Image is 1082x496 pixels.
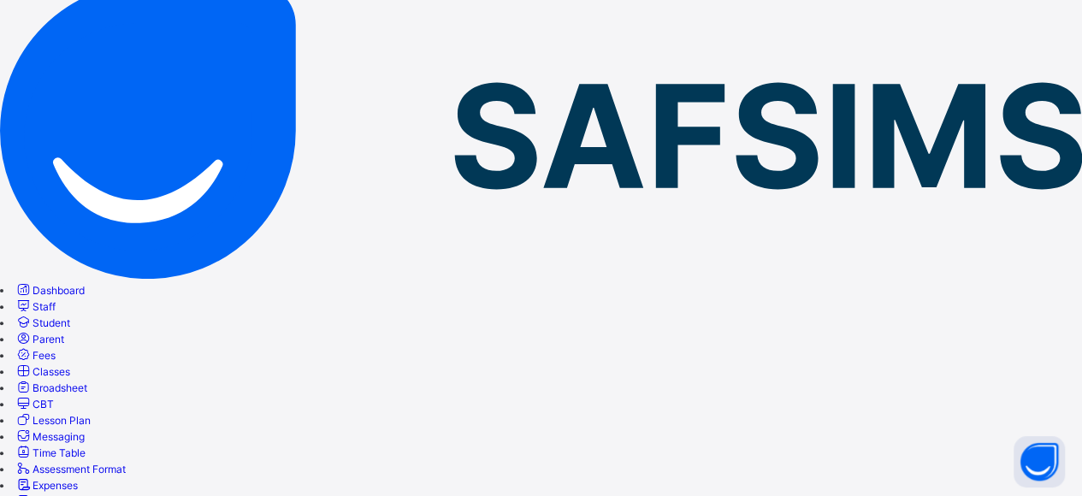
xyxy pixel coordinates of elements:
a: Messaging [15,430,85,443]
a: Broadsheet [15,381,87,394]
a: Time Table [15,446,86,459]
a: Lesson Plan [15,414,91,427]
button: Open asap [1014,436,1065,487]
a: Classes [15,365,70,378]
span: Expenses [33,479,78,492]
span: Dashboard [33,284,85,297]
span: Broadsheet [33,381,87,394]
span: Assessment Format [33,463,126,475]
span: Student [33,316,70,329]
span: Time Table [33,446,86,459]
a: Dashboard [15,284,85,297]
a: Staff [15,300,56,313]
span: Messaging [33,430,85,443]
span: Parent [33,333,64,345]
span: CBT [33,398,54,410]
span: Classes [33,365,70,378]
a: Expenses [15,479,78,492]
span: Staff [33,300,56,313]
a: Student [15,316,70,329]
span: Lesson Plan [33,414,91,427]
a: Parent [15,333,64,345]
a: CBT [15,398,54,410]
a: Assessment Format [15,463,126,475]
a: Fees [15,349,56,362]
span: Fees [33,349,56,362]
